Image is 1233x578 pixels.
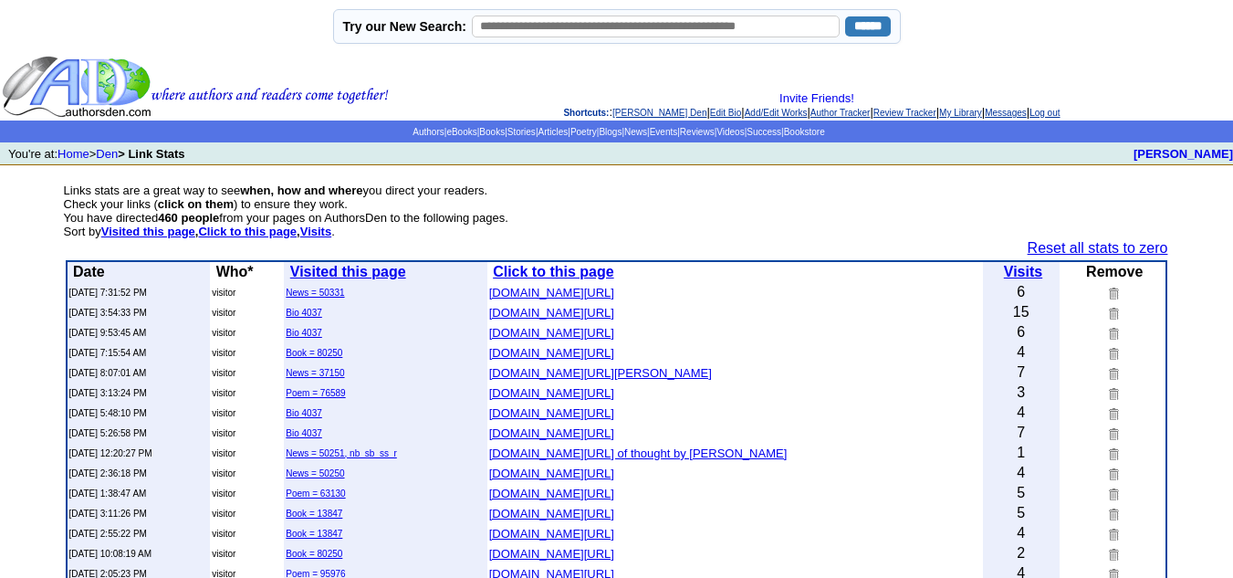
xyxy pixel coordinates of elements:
img: Remove this link [1105,366,1119,380]
a: Edit Bio [710,108,741,118]
img: Remove this link [1105,547,1119,561]
img: Remove this link [1105,286,1119,300]
a: eBooks [446,127,476,137]
font: [DOMAIN_NAME][URL] [489,286,614,300]
a: Events [650,127,678,137]
font: [DATE] 2:55:22 PM [69,529,147,539]
a: Reviews [680,127,715,137]
a: News = 50331 [286,288,344,298]
a: [DOMAIN_NAME][URL] [489,545,614,561]
font: [DOMAIN_NAME][URL] [489,547,614,561]
a: Poem = 76589 [286,388,345,398]
a: [DOMAIN_NAME][URL] [489,525,614,541]
a: Books [479,127,505,137]
font: visitor [212,328,235,338]
a: Reset all stats to zero [1028,240,1168,256]
img: Remove this link [1105,306,1119,320]
a: News = 50251, nb_sb_ss_r [286,448,396,458]
a: News = 37150 [286,368,344,378]
b: , [101,225,199,238]
b: when, how and where [240,184,362,197]
font: [DATE] 3:54:33 PM [69,308,147,318]
b: click on them [158,197,234,211]
td: 4 [983,523,1060,543]
td: 4 [983,403,1060,423]
font: You're at: > [8,147,185,161]
a: Poetry [570,127,597,137]
a: Book = 13847 [286,509,342,519]
b: > Link Stats [118,147,184,161]
font: [DATE] 7:31:52 PM [69,288,147,298]
a: Visited this page [101,225,195,238]
a: Messages [985,108,1027,118]
a: [DOMAIN_NAME][URL] [489,324,614,340]
font: [DATE] 3:11:26 PM [69,509,147,519]
font: visitor [212,388,235,398]
a: Bookstore [784,127,825,137]
span: Shortcuts: [563,108,609,118]
font: [DATE] 5:26:58 PM [69,428,147,438]
td: 6 [983,322,1060,342]
font: [DOMAIN_NAME][URL] [489,507,614,520]
td: 15 [983,302,1060,322]
img: Remove this link [1105,487,1119,500]
font: [DOMAIN_NAME][URL] [489,426,614,440]
label: Try our New Search: [343,19,466,34]
font: [DOMAIN_NAME][URL] [489,467,614,480]
font: visitor [212,509,235,519]
a: Click to this page [198,225,297,238]
font: [DOMAIN_NAME][URL] [489,306,614,320]
img: Remove this link [1105,426,1119,440]
a: [DOMAIN_NAME][URL] [489,344,614,360]
a: Click to this page [493,264,613,279]
img: Remove this link [1105,346,1119,360]
font: [DATE] 5:48:10 PM [69,408,147,418]
font: visitor [212,408,235,418]
td: 4 [983,463,1060,483]
a: Add/Edit Works [745,108,808,118]
td: 6 [983,282,1060,302]
img: Remove this link [1105,467,1119,480]
a: [DOMAIN_NAME][URL] [489,425,614,440]
font: visitor [212,348,235,358]
a: News = 50250 [286,468,344,478]
font: visitor [212,368,235,378]
td: 2 [983,543,1060,563]
img: Remove this link [1105,527,1119,541]
a: Home [57,147,89,161]
b: Remove [1086,264,1143,279]
td: 7 [983,423,1060,443]
a: Bio 4037 [286,428,321,438]
img: Remove this link [1105,507,1119,520]
a: Log out [1029,108,1060,118]
font: [DATE] 10:08:19 AM [69,549,152,559]
a: [DOMAIN_NAME][URL] [489,284,614,300]
img: header_logo2.gif [2,55,389,119]
a: [DOMAIN_NAME][URL] of thought by [PERSON_NAME] [489,445,788,460]
font: [DATE] 9:53:45 AM [69,328,147,338]
a: Visited this page [290,264,406,279]
a: Book = 13847 [286,529,342,539]
a: Invite Friends! [779,91,854,105]
b: 460 people [158,211,219,225]
div: : | | | | | | | [392,91,1231,119]
a: Book = 80250 [286,549,342,559]
font: [DOMAIN_NAME][URL] [489,386,614,400]
a: Visits [300,225,331,238]
b: Date [73,264,105,279]
td: 7 [983,363,1060,383]
font: visitor [212,308,235,318]
font: visitor [212,288,235,298]
a: [DOMAIN_NAME][URL] [489,384,614,400]
a: Book = 80250 [286,348,342,358]
a: Blogs [599,127,622,137]
font: [DOMAIN_NAME][URL] [489,527,614,541]
a: Visits [1004,264,1042,279]
a: News [624,127,647,137]
a: Poem = 63130 [286,489,345,499]
a: [PERSON_NAME] [1134,147,1233,161]
td: 3 [983,383,1060,403]
font: [DOMAIN_NAME][URL] [489,487,614,500]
